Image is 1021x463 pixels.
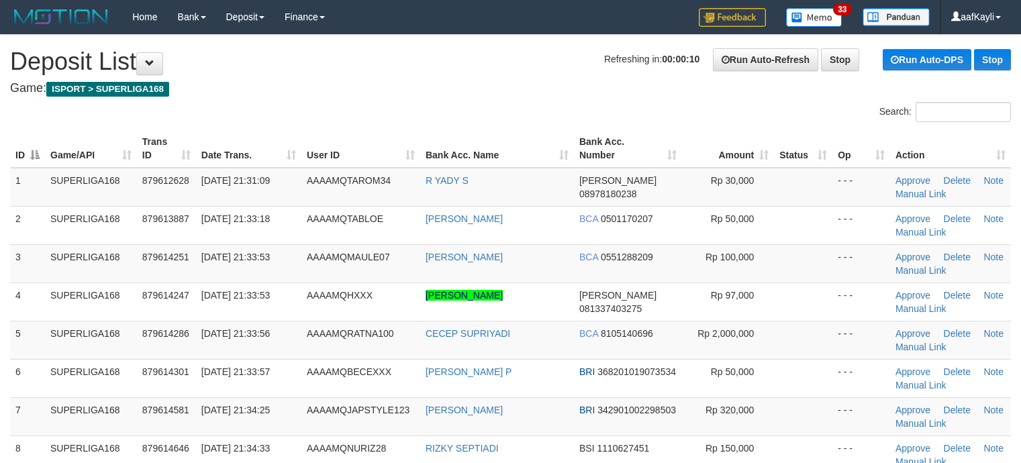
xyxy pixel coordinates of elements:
td: - - - [832,282,890,321]
span: Copy 081337403275 to clipboard [579,303,642,314]
a: Stop [974,49,1011,70]
span: BCA [579,213,598,224]
td: SUPERLIGA168 [45,168,137,207]
a: Note [983,290,1004,301]
span: Rp 150,000 [706,443,754,454]
span: [DATE] 21:33:57 [201,366,270,377]
span: 879612628 [142,175,189,186]
a: Approve [895,290,930,301]
span: 879614286 [142,328,189,339]
a: Note [983,328,1004,339]
span: Rp 320,000 [706,405,754,415]
a: Manual Link [895,418,946,429]
a: Approve [895,252,930,262]
a: Manual Link [895,189,946,199]
h4: Game: [10,82,1011,95]
span: Copy 368201019073534 to clipboard [597,366,676,377]
a: Delete [944,328,971,339]
span: 33 [833,3,851,15]
a: Stop [821,48,859,71]
a: Approve [895,328,930,339]
a: [PERSON_NAME] [426,252,503,262]
th: Amount: activate to sort column ascending [682,130,775,168]
span: BSI [579,443,595,454]
td: - - - [832,206,890,244]
h1: Deposit List [10,48,1011,75]
a: Manual Link [895,380,946,391]
span: Copy 8105140696 to clipboard [601,328,653,339]
a: Manual Link [895,342,946,352]
th: Date Trans.: activate to sort column ascending [196,130,301,168]
a: Approve [895,175,930,186]
td: 1 [10,168,45,207]
span: AAAAMQMAULE07 [307,252,390,262]
span: 879614301 [142,366,189,377]
span: Rp 50,000 [711,213,755,224]
a: Delete [944,252,971,262]
span: AAAAMQJAPSTYLE123 [307,405,409,415]
span: [DATE] 21:33:53 [201,290,270,301]
a: Note [983,213,1004,224]
span: AAAAMQTABLOE [307,213,383,224]
span: Copy 0501170207 to clipboard [601,213,653,224]
span: Refreshing in: [604,54,699,64]
td: 2 [10,206,45,244]
td: 7 [10,397,45,435]
span: 879614247 [142,290,189,301]
span: AAAAMQBECEXXX [307,366,391,377]
a: [PERSON_NAME] [426,213,503,224]
span: 879614251 [142,252,189,262]
a: Approve [895,443,930,454]
span: Copy 0551288209 to clipboard [601,252,653,262]
span: [PERSON_NAME] [579,290,657,301]
th: Trans ID: activate to sort column ascending [137,130,196,168]
strong: 00:00:10 [662,54,699,64]
td: - - - [832,168,890,207]
a: Delete [944,175,971,186]
a: Note [983,443,1004,454]
span: AAAAMQNURIZ28 [307,443,386,454]
span: AAAAMQRATNA100 [307,328,394,339]
input: Search: [916,102,1011,122]
span: AAAAMQTAROM34 [307,175,391,186]
a: Run Auto-DPS [883,49,971,70]
th: Action: activate to sort column ascending [890,130,1011,168]
img: MOTION_logo.png [10,7,112,27]
a: R YADY S [426,175,469,186]
td: SUPERLIGA168 [45,244,137,282]
td: SUPERLIGA168 [45,321,137,359]
span: BRI [579,405,595,415]
a: [PERSON_NAME] [426,290,503,301]
span: BCA [579,328,598,339]
th: Status: activate to sort column ascending [774,130,832,168]
span: Copy 08978180238 to clipboard [579,189,637,199]
a: Approve [895,405,930,415]
td: - - - [832,244,890,282]
a: Approve [895,213,930,224]
img: Button%20Memo.svg [786,8,842,27]
span: [DATE] 21:33:18 [201,213,270,224]
span: 879613887 [142,213,189,224]
a: Manual Link [895,303,946,314]
a: Note [983,405,1004,415]
a: Delete [944,405,971,415]
td: SUPERLIGA168 [45,282,137,321]
span: [PERSON_NAME] [579,175,657,186]
label: Search: [879,102,1011,122]
span: [DATE] 21:33:56 [201,328,270,339]
td: 3 [10,244,45,282]
td: - - - [832,321,890,359]
span: [DATE] 21:34:25 [201,405,270,415]
a: Run Auto-Refresh [713,48,818,71]
a: [PERSON_NAME] P [426,366,512,377]
td: - - - [832,397,890,435]
span: [DATE] 21:33:53 [201,252,270,262]
a: Note [983,366,1004,377]
a: Note [983,252,1004,262]
th: Op: activate to sort column ascending [832,130,890,168]
a: Delete [944,290,971,301]
span: [DATE] 21:31:09 [201,175,270,186]
td: SUPERLIGA168 [45,397,137,435]
span: Rp 50,000 [711,366,755,377]
span: Rp 97,000 [711,290,755,301]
